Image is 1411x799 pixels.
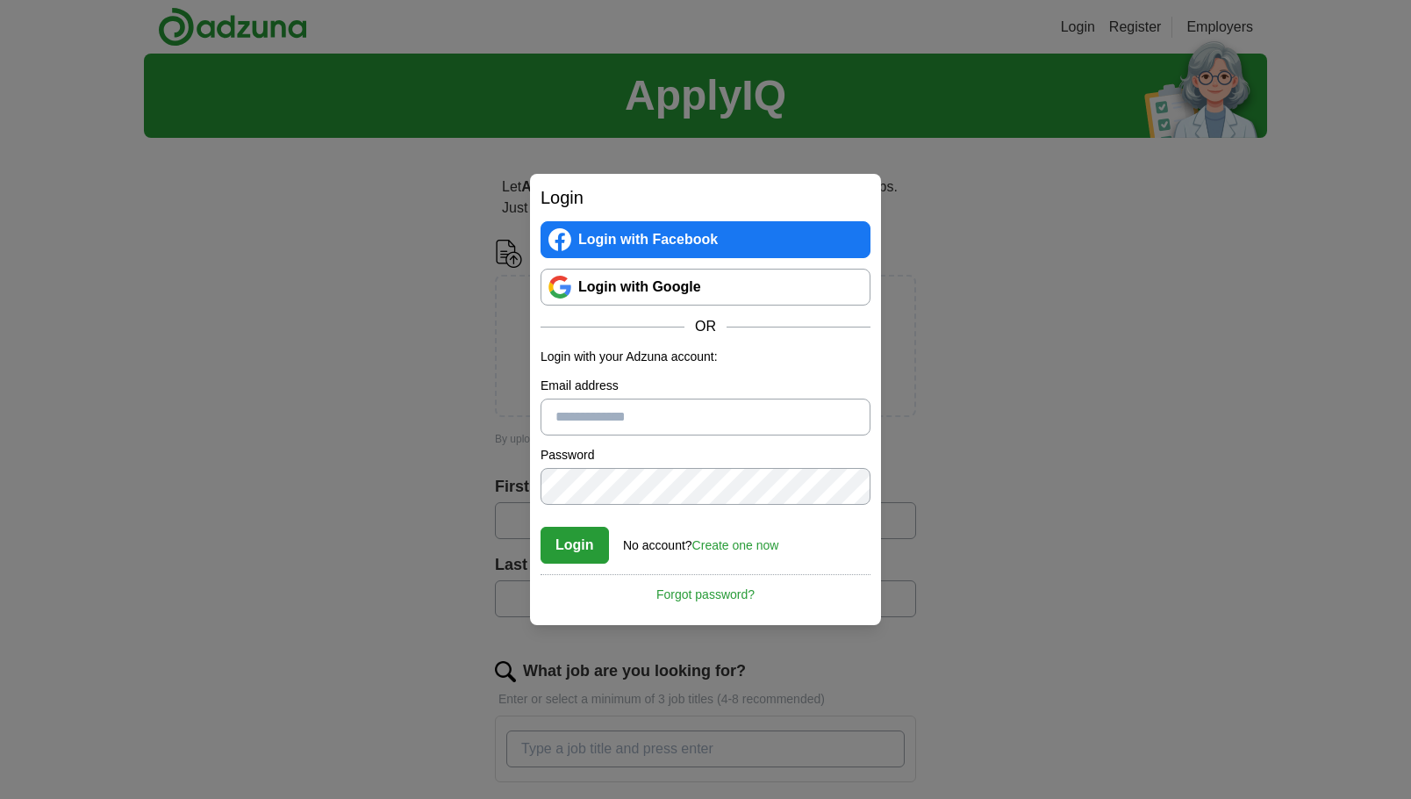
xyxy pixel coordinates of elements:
a: Create one now [692,538,779,552]
p: Login with your Adzuna account: [541,348,870,366]
a: Forgot password? [541,574,870,604]
h2: Login [541,184,870,211]
div: No account? [623,526,778,555]
span: OR [684,316,727,337]
a: Login with Facebook [541,221,870,258]
a: Login with Google [541,269,870,306]
label: Password [541,446,870,464]
button: Login [541,527,609,564]
label: Email address [541,377,870,395]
